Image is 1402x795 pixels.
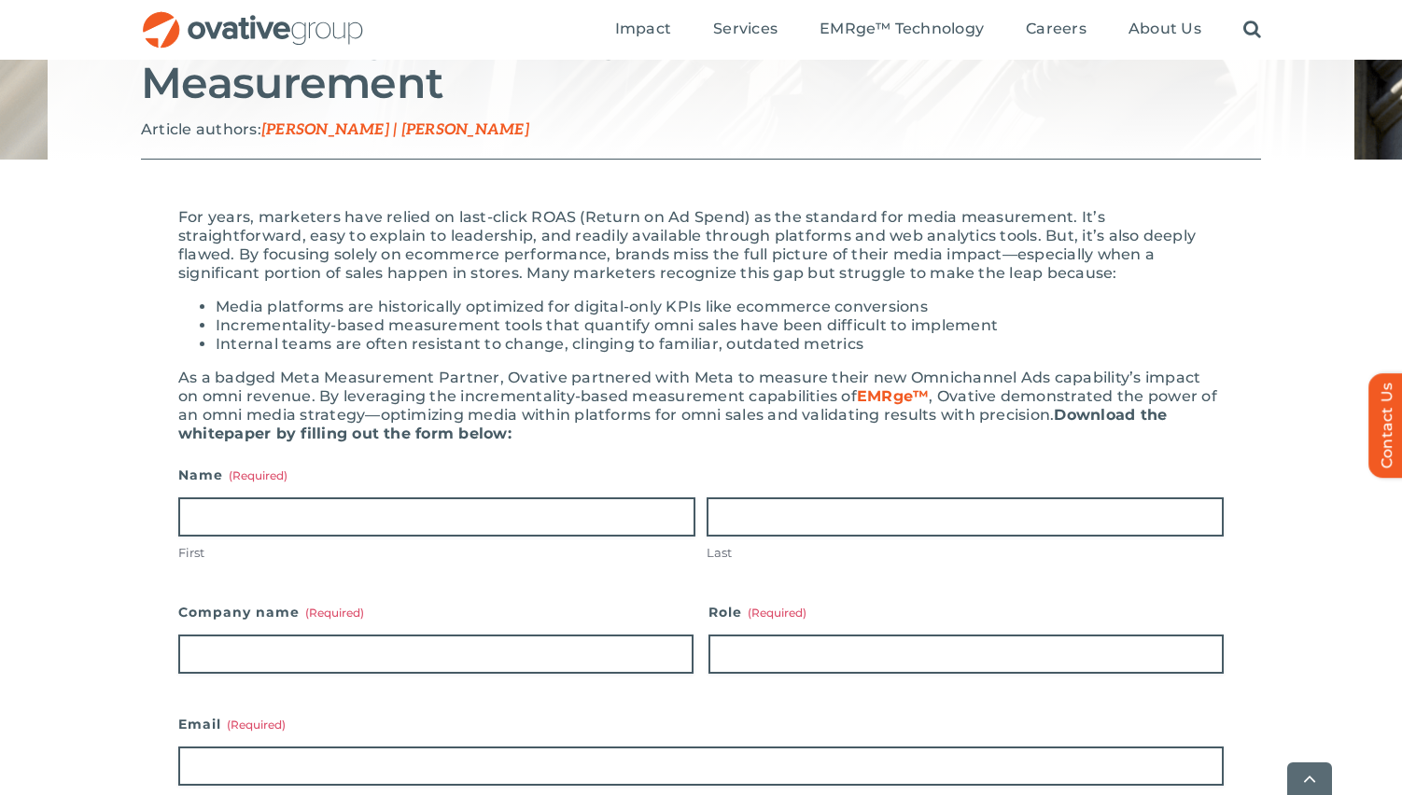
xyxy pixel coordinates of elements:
[305,606,364,620] span: (Required)
[216,298,1224,316] li: Media platforms are historically optimized for digital-only KPIs like ecommerce conversions
[261,121,529,139] span: [PERSON_NAME] | [PERSON_NAME]
[178,208,1224,283] div: For years, marketers have relied on last-click ROAS (Return on Ad Spend) as the standard for medi...
[708,599,1224,625] label: Role
[713,20,778,40] a: Services
[141,120,1261,140] p: Article authors:
[748,606,806,620] span: (Required)
[615,20,671,40] a: Impact
[1243,20,1261,40] a: Search
[227,718,286,732] span: (Required)
[141,9,365,27] a: OG_Full_horizontal_RGB
[229,468,287,482] span: (Required)
[1026,20,1087,38] span: Careers
[1129,20,1201,40] a: About Us
[178,406,1167,442] b: Download the whitepaper by filling out the form below:
[178,462,287,488] legend: Name
[713,20,778,38] span: Services
[178,369,1224,443] div: As a badged Meta Measurement Partner, Ovative partnered with Meta to measure their new Omnichanne...
[178,599,694,625] label: Company name
[216,316,1224,335] li: Incrementality-based measurement tools that quantify omni sales have been difficult to implement
[707,544,1224,562] label: Last
[178,544,695,562] label: First
[141,13,1261,106] h2: Maximizing Marketing with Omni Optimization and Measurement
[216,335,1224,354] li: Internal teams are often resistant to change, clinging to familiar, outdated metrics
[615,20,671,38] span: Impact
[820,20,984,40] a: EMRge™ Technology
[1026,20,1087,40] a: Careers
[178,711,1224,737] label: Email
[857,387,929,405] a: EMRge™
[1129,20,1201,38] span: About Us
[820,20,984,38] span: EMRge™ Technology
